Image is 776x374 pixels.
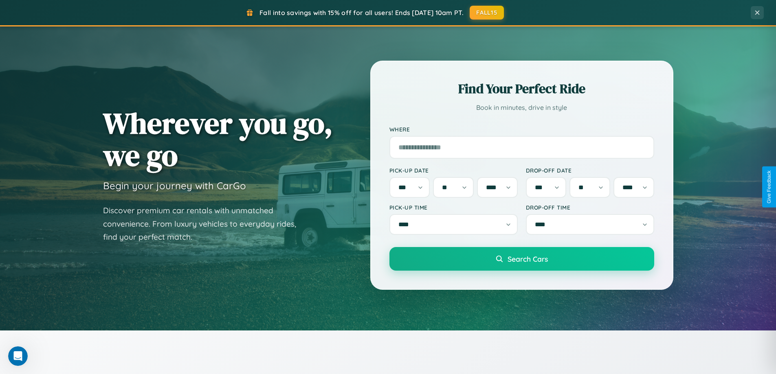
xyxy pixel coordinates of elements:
[103,204,307,244] p: Discover premium car rentals with unmatched convenience. From luxury vehicles to everyday rides, ...
[766,171,772,203] div: Give Feedback
[103,107,333,171] h1: Wherever you go, we go
[526,167,654,174] label: Drop-off Date
[526,204,654,211] label: Drop-off Time
[103,179,246,192] h3: Begin your journey with CarGo
[389,247,654,271] button: Search Cars
[8,346,28,366] iframe: Intercom live chat
[470,6,504,20] button: FALL15
[389,80,654,98] h2: Find Your Perfect Ride
[508,254,548,263] span: Search Cars
[259,9,464,17] span: Fall into savings with 15% off for all users! Ends [DATE] 10am PT.
[389,204,518,211] label: Pick-up Time
[389,102,654,114] p: Book in minutes, drive in style
[389,126,654,133] label: Where
[389,167,518,174] label: Pick-up Date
